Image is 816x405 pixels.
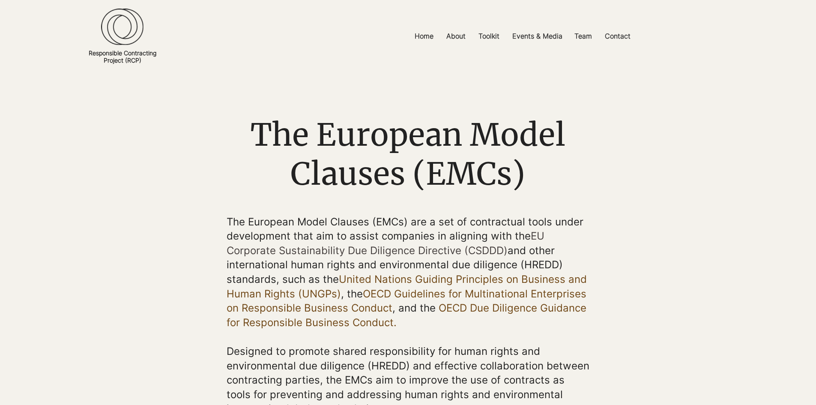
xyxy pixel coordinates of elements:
p: Team [570,27,596,46]
a: Home [408,27,440,46]
p: Toolkit [474,27,504,46]
span: The European Model Clauses (EMCs) [251,115,565,193]
p: About [442,27,470,46]
a: OECD Guidelines for Multinational Enterprises on Responsible Business Conduct [227,288,586,315]
a: EU Corporate Sustainability Due Diligence Directive (CSDDD) [227,230,544,257]
p: Home [410,27,438,46]
a: Responsible ContractingProject (RCP) [89,49,156,64]
a: Contact [598,27,637,46]
a: Team [568,27,598,46]
p: he , the , and the [227,215,591,330]
nav: Site [305,27,740,46]
a: OECD Due Diligence Guidance for Responsible Business Conduct. [227,302,586,329]
span: The European Model Clauses (EMCs) are a set of contractual tools under development that aim to as... [227,216,583,285]
a: Events & Media [506,27,568,46]
a: About [440,27,472,46]
a: United Nations Guiding Principles on Business and Human Rights (UNGPs) [227,273,587,300]
p: Contact [601,27,635,46]
a: Toolkit [472,27,506,46]
p: Events & Media [508,27,567,46]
